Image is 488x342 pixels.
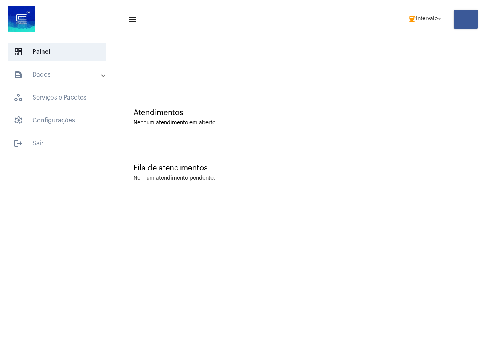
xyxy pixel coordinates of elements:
[461,14,470,24] mat-icon: add
[404,11,448,27] button: Intervalo
[133,175,215,181] div: Nenhum atendimento pendente.
[128,15,136,24] mat-icon: sidenav icon
[8,134,106,153] span: Sair
[14,116,23,125] span: sidenav icon
[416,16,438,22] span: Intervalo
[5,66,114,84] mat-expansion-panel-header: sidenav iconDados
[133,164,469,172] div: Fila de atendimentos
[8,43,106,61] span: Painel
[408,15,416,23] mat-icon: coffee
[14,47,23,56] span: sidenav icon
[133,120,469,126] div: Nenhum atendimento em aberto.
[133,109,469,117] div: Atendimentos
[8,111,106,130] span: Configurações
[14,139,23,148] mat-icon: sidenav icon
[6,4,37,34] img: d4669ae0-8c07-2337-4f67-34b0df7f5ae4.jpeg
[14,70,23,79] mat-icon: sidenav icon
[8,88,106,107] span: Serviços e Pacotes
[436,16,443,22] mat-icon: arrow_drop_down
[14,93,23,102] span: sidenav icon
[14,70,102,79] mat-panel-title: Dados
